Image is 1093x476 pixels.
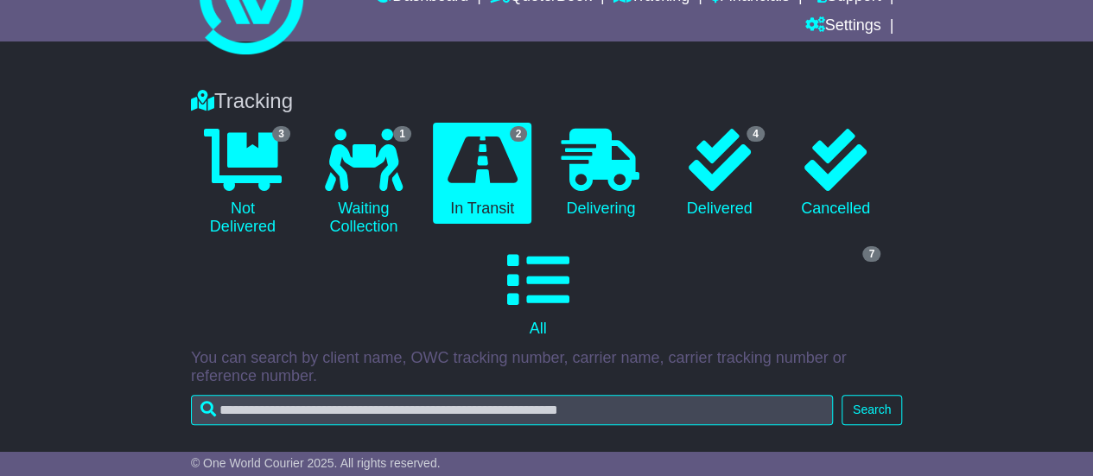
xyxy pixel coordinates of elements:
[786,123,885,225] a: Cancelled
[191,123,295,243] a: 3 Not Delivered
[433,123,531,225] a: 2 In Transit
[191,349,902,386] p: You can search by client name, OWC tracking number, carrier name, carrier tracking number or refe...
[393,126,411,142] span: 1
[272,126,290,142] span: 3
[510,126,528,142] span: 2
[670,123,768,225] a: 4 Delivered
[862,246,880,262] span: 7
[842,395,902,425] button: Search
[747,126,765,142] span: 4
[549,123,652,225] a: Delivering
[191,243,885,345] a: 7 All
[182,89,911,114] div: Tracking
[191,456,441,470] span: © One World Courier 2025. All rights reserved.
[804,12,880,41] a: Settings
[312,123,416,243] a: 1 Waiting Collection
